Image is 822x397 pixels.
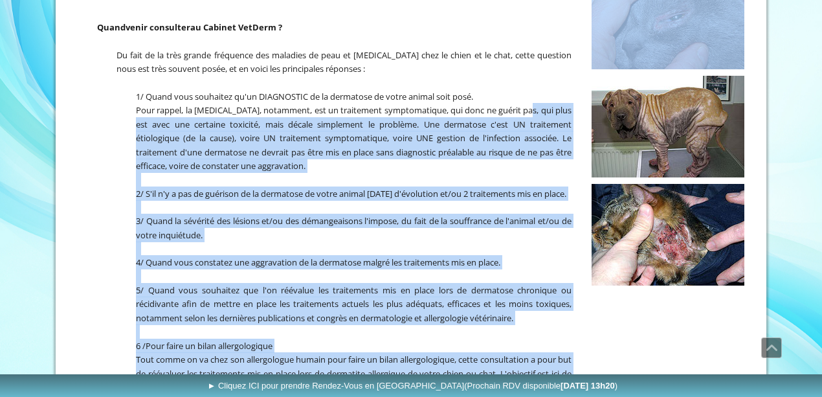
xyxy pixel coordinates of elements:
span: Du fait de la très grande fréquence des maladies de peau et [MEDICAL_DATA] chez le chien et le ch... [117,49,572,75]
span: 3/ Quand la sévérité des lésions et/ou des démangeaisons l'impose, du fait de la souffrance de l'... [136,215,572,241]
b: [DATE] 13h20 [561,381,615,391]
span: Pour rappel, la [MEDICAL_DATA], notamment, est un traitement symptomatique, qui donc ne guérit pa... [136,104,572,172]
span: and [109,21,126,33]
span: venir consulter [126,21,190,33]
span: 4/ Quand vous constatez une aggravation de la dermatose malgré les traitements mis en place. [136,256,500,268]
span: ► Cliquez ICI pour prendre Rendez-Vous en [GEOGRAPHIC_DATA] [207,381,617,391]
span: Qu [97,21,109,33]
span: et VetDerm ? [227,21,282,33]
span: 2/ S'il n'y a pas de guérison de la dermatose de votre animal [DATE] d'évolution et/ou 2 traiteme... [136,188,566,199]
span: 5/ Quand vous souhaitez que l'on réévalue les traitements mis en place lors de dermatose chroniqu... [136,284,572,324]
span: 1/ Quand vous souhaitez qu'un DIAGNOSTIC de la dermatose de votre animal soit posé. [136,91,473,102]
span: 6 /Pour faire un bilan allergologique [136,340,272,352]
span: au Cabin [190,21,227,33]
a: Défiler vers le haut [761,337,782,358]
span: Défiler vers le haut [762,338,781,357]
span: (Prochain RDV disponible ) [464,381,617,391]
